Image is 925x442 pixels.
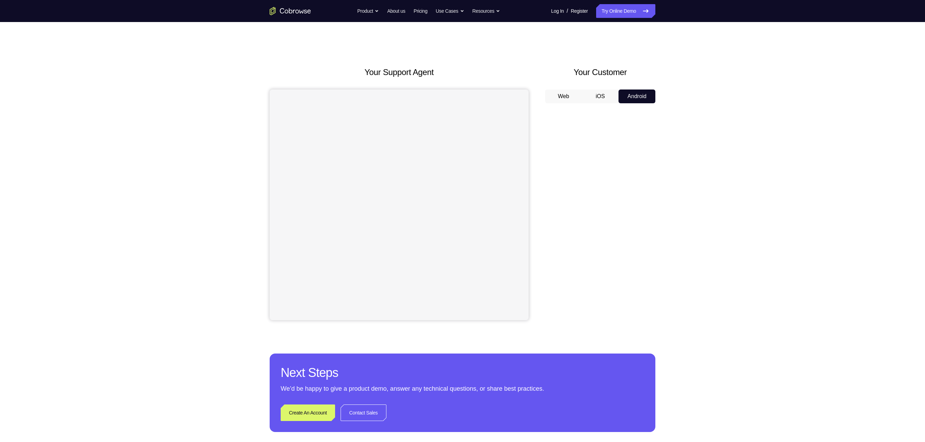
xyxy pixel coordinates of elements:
[571,4,588,18] a: Register
[270,7,311,15] a: Go to the home page
[281,365,644,381] h2: Next Steps
[270,66,529,78] h2: Your Support Agent
[582,90,619,103] button: iOS
[551,4,564,18] a: Log In
[545,90,582,103] button: Web
[387,4,405,18] a: About us
[281,384,644,393] p: We’d be happy to give a product demo, answer any technical questions, or share best practices.
[341,404,386,421] a: Contact Sales
[357,4,379,18] button: Product
[619,90,655,103] button: Android
[270,90,529,320] iframe: Agent
[414,4,427,18] a: Pricing
[472,4,500,18] button: Resources
[545,66,655,78] h2: Your Customer
[596,4,655,18] a: Try Online Demo
[436,4,464,18] button: Use Cases
[567,7,568,15] span: /
[281,404,335,421] a: Create An Account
